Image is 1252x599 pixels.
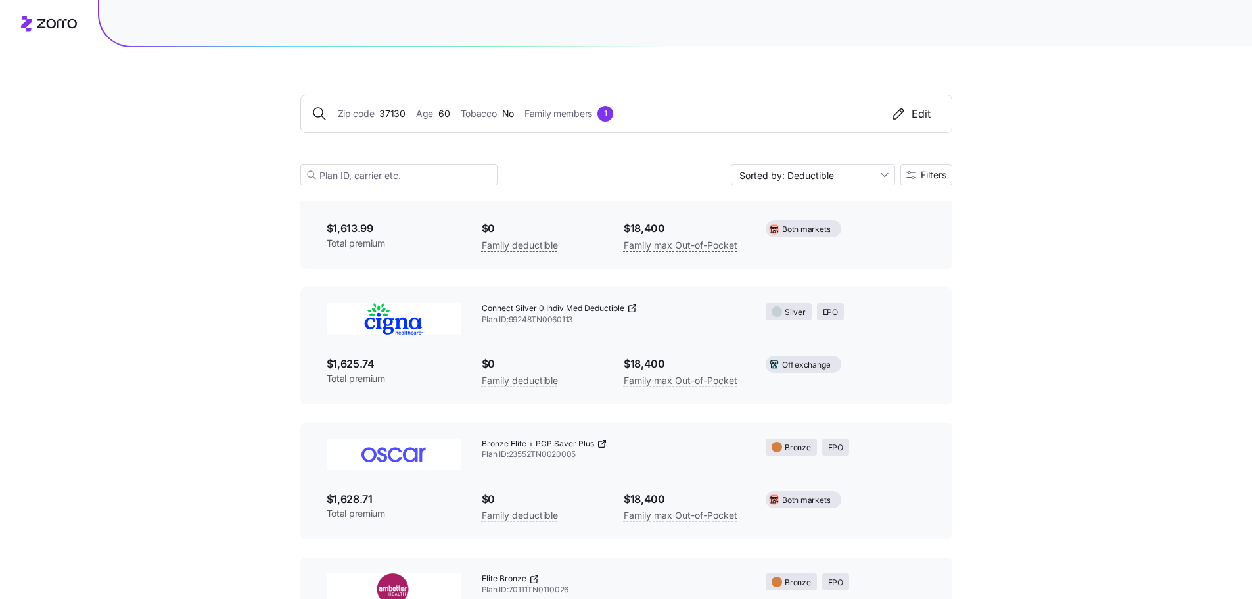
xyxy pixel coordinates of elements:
[782,359,830,371] span: Off exchange
[785,442,811,454] span: Bronze
[482,237,558,253] span: Family deductible
[782,224,830,236] span: Both markets
[461,107,497,121] span: Tobacco
[823,306,838,319] span: EPO
[624,356,745,372] span: $18,400
[624,237,737,253] span: Family max Out-of-Pocket
[482,573,526,585] span: Elite Bronze
[624,491,745,508] span: $18,400
[379,107,406,121] span: 37130
[327,372,461,385] span: Total premium
[482,585,745,596] span: Plan ID: 70111TN0110026
[731,164,895,185] input: Sort by
[624,373,737,389] span: Family max Out-of-Pocket
[880,106,941,122] button: Edit
[900,164,952,185] button: Filters
[482,373,558,389] span: Family deductible
[782,494,830,507] span: Both markets
[327,220,461,237] span: $1,613.99
[502,107,514,121] span: No
[624,508,737,523] span: Family max Out-of-Pocket
[482,439,594,450] span: Bronze Elite + PCP Saver Plus
[482,303,624,314] span: Connect Silver 0 Indiv Med Deductible
[300,164,498,185] input: Plan ID, carrier etc.
[828,442,843,454] span: EPO
[624,220,745,237] span: $18,400
[327,439,461,470] img: Oscar
[597,106,613,122] div: 1
[482,491,603,508] span: $0
[327,507,461,520] span: Total premium
[327,237,461,250] span: Total premium
[482,220,603,237] span: $0
[482,449,745,460] span: Plan ID: 23552TN0020005
[891,106,931,122] div: Edit
[482,314,745,325] span: Plan ID: 99248TN0060113
[338,107,375,121] span: Zip code
[327,303,461,335] img: Cigna Healthcare
[416,107,433,121] span: Age
[327,356,461,372] span: $1,625.74
[327,491,461,508] span: $1,628.71
[482,508,558,523] span: Family deductible
[921,170,946,180] span: Filters
[482,356,603,372] span: $0
[785,306,806,319] span: Silver
[828,577,843,589] span: EPO
[438,107,450,121] span: 60
[785,577,811,589] span: Bronze
[524,107,592,121] span: Family members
